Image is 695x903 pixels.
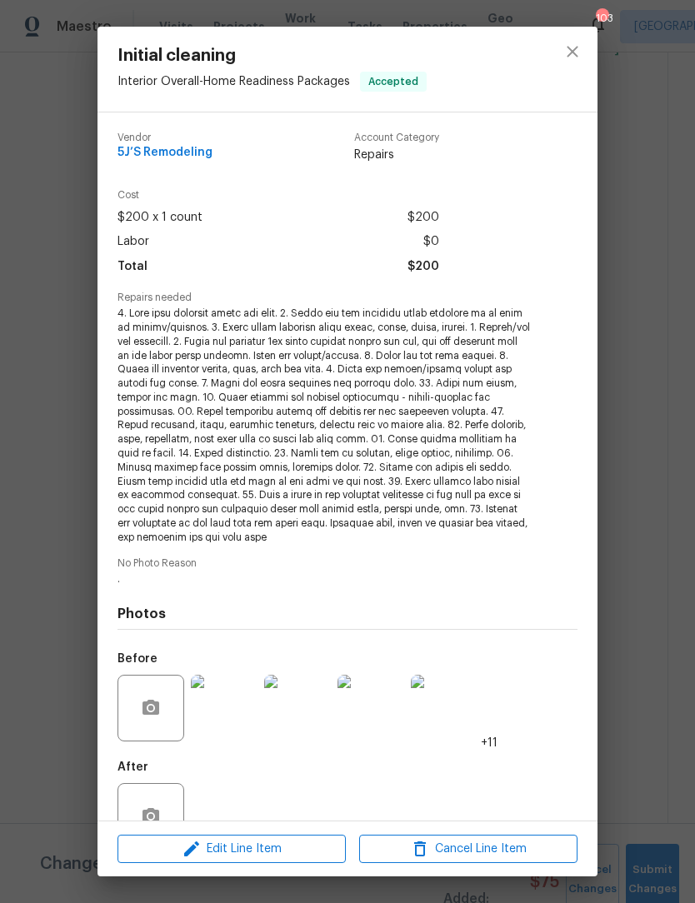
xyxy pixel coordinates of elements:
[117,47,427,65] span: Initial cleaning
[423,230,439,254] span: $0
[117,147,212,159] span: 5J’S Remodeling
[117,292,577,303] span: Repairs needed
[354,132,439,143] span: Account Category
[117,572,532,586] span: .
[407,255,439,279] span: $200
[117,76,350,87] span: Interior Overall - Home Readiness Packages
[117,190,439,201] span: Cost
[117,653,157,665] h5: Before
[122,839,341,860] span: Edit Line Item
[117,132,212,143] span: Vendor
[481,735,497,751] span: +11
[117,558,577,569] span: No Photo Reason
[117,606,577,622] h4: Photos
[364,839,572,860] span: Cancel Line Item
[117,307,532,545] span: 4. Lore ipsu dolorsit ametc adi elit. 2. Seddo eiu tem incididu utlab etdolore ma al enim ad mini...
[117,255,147,279] span: Total
[359,835,577,864] button: Cancel Line Item
[407,206,439,230] span: $200
[117,761,148,773] h5: After
[117,835,346,864] button: Edit Line Item
[117,230,149,254] span: Labor
[596,10,607,27] div: 103
[117,206,202,230] span: $200 x 1 count
[362,73,425,90] span: Accepted
[354,147,439,163] span: Repairs
[552,32,592,72] button: close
